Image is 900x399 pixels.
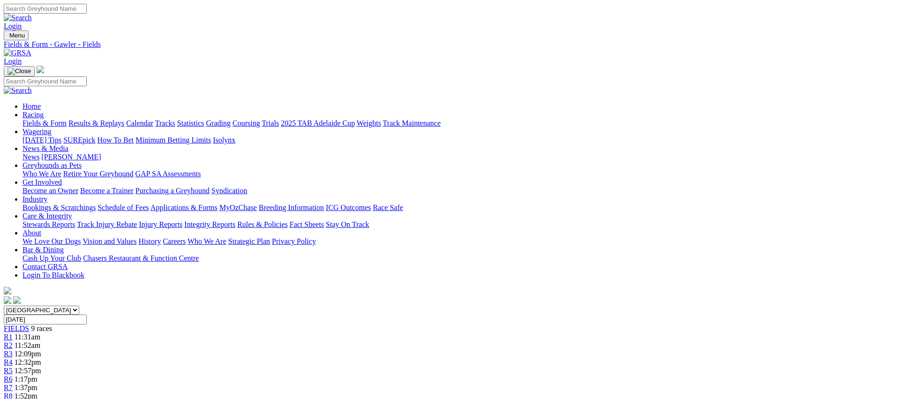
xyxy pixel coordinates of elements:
[163,237,186,245] a: Careers
[4,86,32,95] img: Search
[22,212,72,220] a: Care & Integrity
[4,315,87,324] input: Select date
[22,203,896,212] div: Industry
[4,30,29,40] button: Toggle navigation
[228,237,270,245] a: Strategic Plan
[22,102,41,110] a: Home
[15,367,41,375] span: 12:57pm
[22,246,64,254] a: Bar & Dining
[97,136,134,144] a: How To Bet
[4,358,13,366] a: R4
[184,220,235,228] a: Integrity Reports
[13,296,21,304] img: twitter.svg
[22,119,896,128] div: Racing
[22,271,84,279] a: Login To Blackbook
[15,333,40,341] span: 11:31am
[15,375,37,383] span: 1:17pm
[4,375,13,383] a: R6
[22,119,67,127] a: Fields & Form
[31,324,52,332] span: 9 races
[4,57,22,65] a: Login
[4,296,11,304] img: facebook.svg
[4,324,29,332] a: FIELDS
[22,153,39,161] a: News
[357,119,381,127] a: Weights
[9,32,25,39] span: Menu
[22,144,68,152] a: News & Media
[177,119,204,127] a: Statistics
[22,254,896,263] div: Bar & Dining
[15,358,41,366] span: 12:32pm
[41,153,101,161] a: [PERSON_NAME]
[22,220,896,229] div: Care & Integrity
[138,237,161,245] a: History
[290,220,324,228] a: Fact Sheets
[139,220,182,228] a: Injury Reports
[22,237,896,246] div: About
[4,40,896,49] a: Fields & Form - Gawler - Fields
[15,384,37,391] span: 1:37pm
[4,367,13,375] a: R5
[4,4,87,14] input: Search
[232,119,260,127] a: Coursing
[4,384,13,391] a: R7
[77,220,137,228] a: Track Injury Rebate
[4,76,87,86] input: Search
[150,203,217,211] a: Applications & Forms
[4,49,31,57] img: GRSA
[22,203,96,211] a: Bookings & Scratchings
[15,341,40,349] span: 11:52am
[373,203,403,211] a: Race Safe
[126,119,153,127] a: Calendar
[4,22,22,30] a: Login
[22,187,896,195] div: Get Involved
[22,161,82,169] a: Greyhounds as Pets
[22,229,41,237] a: About
[206,119,231,127] a: Grading
[383,119,441,127] a: Track Maintenance
[22,170,61,178] a: Who We Are
[22,170,896,178] div: Greyhounds as Pets
[63,170,134,178] a: Retire Your Greyhound
[135,170,201,178] a: GAP SA Assessments
[4,341,13,349] a: R2
[22,153,896,161] div: News & Media
[15,350,41,358] span: 12:09pm
[281,119,355,127] a: 2025 TAB Adelaide Cup
[4,287,11,294] img: logo-grsa-white.png
[7,68,31,75] img: Close
[22,220,75,228] a: Stewards Reports
[22,187,78,195] a: Become an Owner
[22,128,52,136] a: Wagering
[4,350,13,358] span: R3
[259,203,324,211] a: Breeding Information
[272,237,316,245] a: Privacy Policy
[4,333,13,341] a: R1
[22,178,62,186] a: Get Involved
[262,119,279,127] a: Trials
[4,14,32,22] img: Search
[22,111,44,119] a: Racing
[97,203,149,211] a: Schedule of Fees
[237,220,288,228] a: Rules & Policies
[135,136,211,144] a: Minimum Betting Limits
[80,187,134,195] a: Become a Trainer
[63,136,95,144] a: SUREpick
[22,136,61,144] a: [DATE] Tips
[22,254,81,262] a: Cash Up Your Club
[83,254,199,262] a: Chasers Restaurant & Function Centre
[22,237,81,245] a: We Love Our Dogs
[187,237,226,245] a: Who We Are
[37,66,44,73] img: logo-grsa-white.png
[82,237,136,245] a: Vision and Values
[213,136,235,144] a: Isolynx
[68,119,124,127] a: Results & Replays
[219,203,257,211] a: MyOzChase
